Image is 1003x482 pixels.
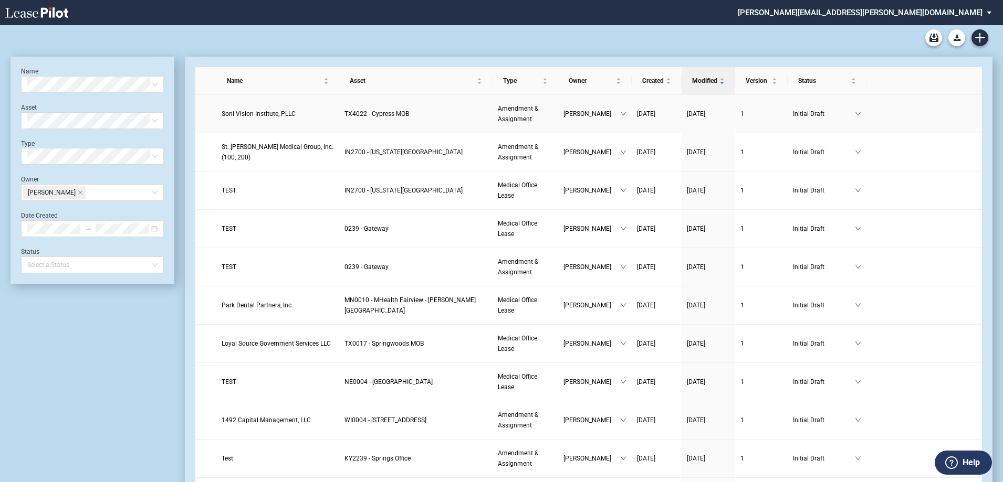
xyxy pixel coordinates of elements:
[793,223,855,234] span: Initial Draft
[740,302,744,309] span: 1
[620,149,626,155] span: down
[632,67,682,95] th: Created
[344,148,463,156] span: IN2700 - Michigan Road Medical Office Building
[222,109,334,119] a: Soni Vision Institute, PLLC
[222,302,293,309] span: Park Dental Partners, Inc.
[637,263,655,271] span: [DATE]
[227,76,321,86] span: Name
[642,76,664,86] span: Created
[344,296,476,314] span: MN0010 - MHealth Fairview - Victor Gardens
[740,263,744,271] span: 1
[222,223,334,234] a: TEST
[687,378,705,385] span: [DATE]
[216,67,339,95] th: Name
[222,416,311,424] span: 1492 Capital Management, LLC
[498,105,538,123] span: Amendment & Assignment
[563,223,620,234] span: [PERSON_NAME]
[498,220,537,238] span: Medical Office Lease
[344,223,487,234] a: 0239 - Gateway
[222,453,334,464] a: Test
[222,340,331,347] span: Loyal Source Government Services LLC
[344,377,487,387] a: NE0004 - [GEOGRAPHIC_DATA]
[735,67,788,95] th: Version
[687,185,730,196] a: [DATE]
[498,296,537,314] span: Medical Office Lease
[85,225,92,232] span: to
[28,187,76,198] span: [PERSON_NAME]
[620,302,626,308] span: down
[344,110,409,117] span: TX4022 - Cypress MOB
[740,262,782,272] a: 1
[682,67,735,95] th: Modified
[222,187,236,194] span: TEST
[21,176,39,183] label: Owner
[637,109,676,119] a: [DATE]
[687,455,705,462] span: [DATE]
[498,373,537,391] span: Medical Office Lease
[971,29,988,46] a: Create new document
[637,455,655,462] span: [DATE]
[855,187,861,194] span: down
[637,340,655,347] span: [DATE]
[687,147,730,157] a: [DATE]
[21,104,37,111] label: Asset
[855,340,861,347] span: down
[637,110,655,117] span: [DATE]
[563,109,620,119] span: [PERSON_NAME]
[687,300,730,310] a: [DATE]
[85,225,92,232] span: swap-right
[925,29,942,46] a: Archive
[498,333,553,354] a: Medical Office Lease
[637,187,655,194] span: [DATE]
[687,416,705,424] span: [DATE]
[222,378,236,385] span: TEST
[637,416,655,424] span: [DATE]
[687,109,730,119] a: [DATE]
[563,453,620,464] span: [PERSON_NAME]
[945,29,968,46] md-menu: Download Blank Form List
[793,338,855,349] span: Initial Draft
[344,338,487,349] a: TX0017 - Springwoods MOB
[687,263,705,271] span: [DATE]
[620,455,626,462] span: down
[637,185,676,196] a: [DATE]
[793,185,855,196] span: Initial Draft
[344,262,487,272] a: 0239 - Gateway
[344,416,426,424] span: WI0004 - 309 N Water Street
[498,103,553,124] a: Amendment & Assignment
[350,76,475,86] span: Asset
[344,109,487,119] a: TX4022 - Cypress MOB
[620,187,626,194] span: down
[740,415,782,425] a: 1
[740,185,782,196] a: 1
[222,263,236,271] span: TEST
[687,302,705,309] span: [DATE]
[344,295,487,316] a: MN0010 - MHealth Fairview - [PERSON_NAME][GEOGRAPHIC_DATA]
[222,142,334,163] a: St. [PERSON_NAME] Medical Group, Inc. (100, 200)
[855,111,861,117] span: down
[637,378,655,385] span: [DATE]
[740,416,744,424] span: 1
[344,187,463,194] span: IN2700 - Michigan Road Medical Office Building
[793,377,855,387] span: Initial Draft
[493,67,558,95] th: Type
[637,338,676,349] a: [DATE]
[620,340,626,347] span: down
[222,143,333,161] span: St. Vincent Medical Group, Inc. (100, 200)
[498,256,553,277] a: Amendment & Assignment
[793,453,855,464] span: Initial Draft
[563,338,620,349] span: [PERSON_NAME]
[344,415,487,425] a: WI0004 - [STREET_ADDRESS]
[563,415,620,425] span: [PERSON_NAME]
[558,67,632,95] th: Owner
[620,226,626,232] span: down
[740,109,782,119] a: 1
[498,371,553,392] a: Medical Office Lease
[855,379,861,385] span: down
[339,67,493,95] th: Asset
[687,377,730,387] a: [DATE]
[344,225,389,232] span: 0239 - Gateway
[222,415,334,425] a: 1492 Capital Management, LLC
[620,379,626,385] span: down
[687,148,705,156] span: [DATE]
